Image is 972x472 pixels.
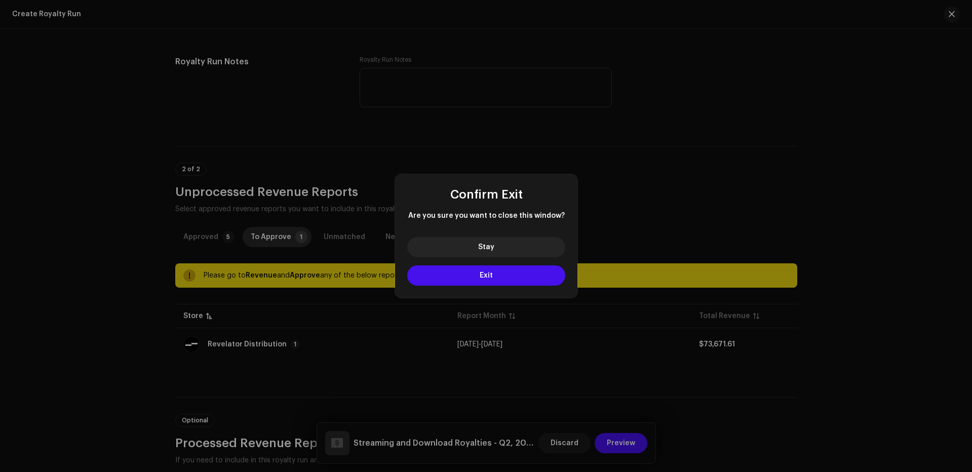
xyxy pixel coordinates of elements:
button: Stay [407,237,565,257]
span: Are you sure you want to close this window? [407,211,565,221]
button: Exit [407,265,565,286]
span: Confirm Exit [450,188,522,201]
span: Stay [478,244,494,251]
span: Exit [480,272,493,279]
